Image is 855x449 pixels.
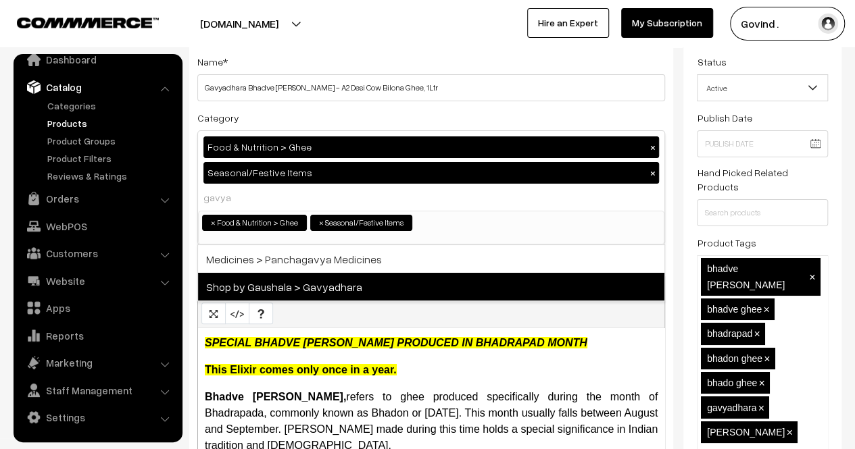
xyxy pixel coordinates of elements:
[197,74,665,101] input: Name
[809,271,815,283] span: ×
[758,377,764,389] span: ×
[764,353,770,365] span: ×
[319,217,324,229] span: ×
[17,296,178,320] a: Apps
[754,328,760,340] span: ×
[205,391,346,402] b: Bhadve [PERSON_NAME],
[17,47,178,72] a: Dashboard
[249,302,273,324] button: Help
[707,263,785,290] span: bhadve [PERSON_NAME]
[646,141,658,153] button: ×
[621,8,713,38] a: My Subscription
[310,215,412,231] li: Seasonal/Festive Items
[763,304,769,315] span: ×
[17,14,135,30] a: COMMMERCE
[17,378,178,402] a: Staff Management
[697,236,756,250] label: Product Tags
[697,165,828,194] label: Hand Picked Related Products
[205,337,587,348] i: SPECIAL BHADVE [PERSON_NAME] PRODUCED IN BHADRAPAD MONTH
[707,353,762,364] span: bhadon ghee
[17,269,178,293] a: Website
[17,186,178,211] a: Orders
[17,350,178,375] a: Marketing
[730,7,845,41] button: Govind .
[527,8,609,38] a: Hire an Expert
[17,405,178,429] a: Settings
[153,7,326,41] button: [DOMAIN_NAME]
[17,18,159,28] img: COMMMERCE
[44,134,178,148] a: Product Groups
[225,302,249,324] button: Code View
[203,136,659,158] div: Food & Nutrition > Ghee
[203,162,659,184] div: Seasonal/Festive Items
[707,377,757,388] span: bhado ghee
[205,364,397,375] b: This Elixir comes only once in a year.
[17,214,178,238] a: WebPOS
[818,14,838,34] img: user
[758,402,764,414] span: ×
[697,55,726,69] label: Status
[17,241,178,265] a: Customers
[44,116,178,130] a: Products
[44,169,178,183] a: Reviews & Ratings
[202,215,307,231] li: Food & Nutrition > Ghee
[44,151,178,165] a: Product Filters
[197,111,239,125] label: Category
[697,74,828,101] span: Active
[787,427,793,438] span: ×
[17,75,178,99] a: Catalog
[646,167,658,179] button: ×
[44,99,178,113] a: Categories
[17,323,178,348] a: Reports
[197,55,228,69] label: Name
[707,304,762,315] span: bhadve ghee
[211,217,216,229] span: ×
[707,328,752,339] span: bhadrapad
[697,199,828,226] input: Search products
[198,245,664,273] span: Medicines > Panchagavya Medicines
[698,76,827,100] span: Active
[707,427,785,438] span: [PERSON_NAME]
[201,302,226,324] button: Full Screen
[198,273,664,300] span: Shop by Gaushala > Gavyadhara
[697,111,752,125] label: Publish Date
[697,130,828,157] input: Publish Date
[707,402,756,413] span: gavyadhara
